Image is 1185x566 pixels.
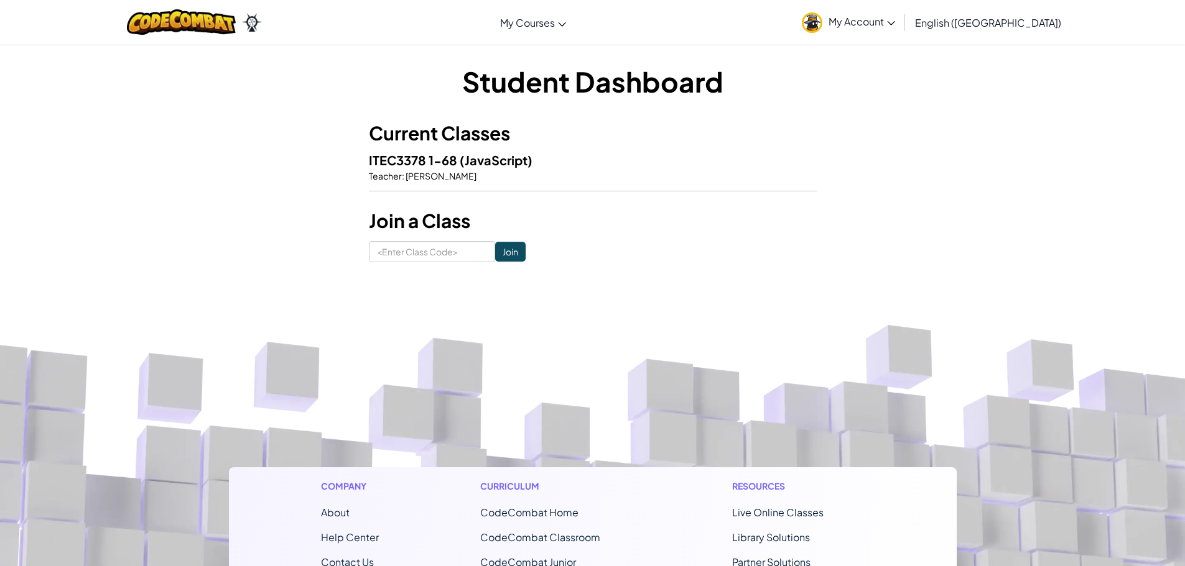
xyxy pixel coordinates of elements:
[127,9,236,35] img: CodeCombat logo
[369,207,817,235] h3: Join a Class
[480,480,631,493] h1: Curriculum
[500,16,555,29] span: My Courses
[480,506,579,519] span: CodeCombat Home
[369,152,460,168] span: ITEC3378 1-68
[402,170,404,181] span: :
[369,170,402,181] span: Teacher
[494,6,572,39] a: My Courses
[369,119,817,147] h3: Current Classes
[732,480,865,493] h1: Resources
[732,531,810,544] a: Library Solutions
[321,480,379,493] h1: Company
[796,2,901,42] a: My Account
[404,170,476,181] span: [PERSON_NAME]
[802,12,822,33] img: avatar
[460,152,532,168] span: (JavaScript)
[480,531,600,544] a: CodeCombat Classroom
[369,62,817,101] h1: Student Dashboard
[495,242,526,262] input: Join
[909,6,1067,39] a: English ([GEOGRAPHIC_DATA])
[369,241,495,262] input: <Enter Class Code>
[829,15,895,28] span: My Account
[732,506,824,519] a: Live Online Classes
[321,531,379,544] a: Help Center
[915,16,1061,29] span: English ([GEOGRAPHIC_DATA])
[242,13,262,32] img: Ozaria
[321,506,350,519] a: About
